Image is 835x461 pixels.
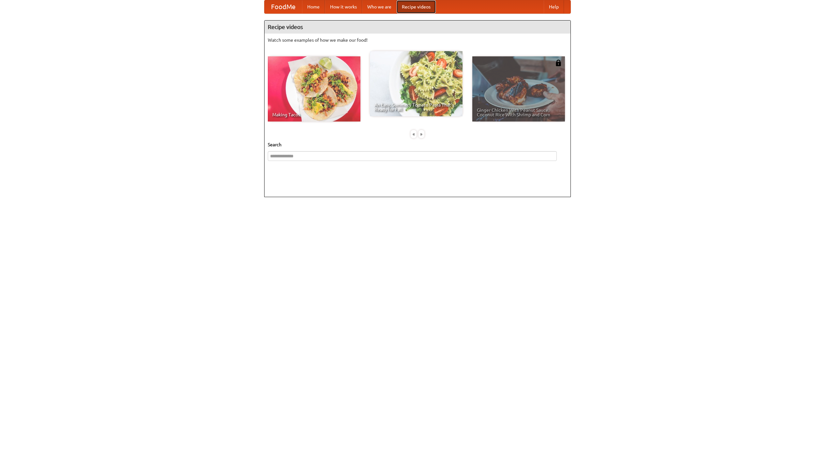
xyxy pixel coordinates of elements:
a: FoodMe [265,0,302,13]
a: How it works [325,0,362,13]
div: « [411,130,417,138]
img: 483408.png [555,60,562,66]
a: Home [302,0,325,13]
a: An Easy, Summery Tomato Pasta That's Ready for Fall [370,51,463,116]
a: Help [544,0,564,13]
h5: Search [268,141,567,148]
div: » [418,130,424,138]
span: Making Tacos [272,112,356,117]
p: Watch some examples of how we make our food! [268,37,567,43]
a: Who we are [362,0,397,13]
a: Recipe videos [397,0,436,13]
h4: Recipe videos [265,21,570,34]
span: An Easy, Summery Tomato Pasta That's Ready for Fall [374,103,458,112]
a: Making Tacos [268,56,360,122]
